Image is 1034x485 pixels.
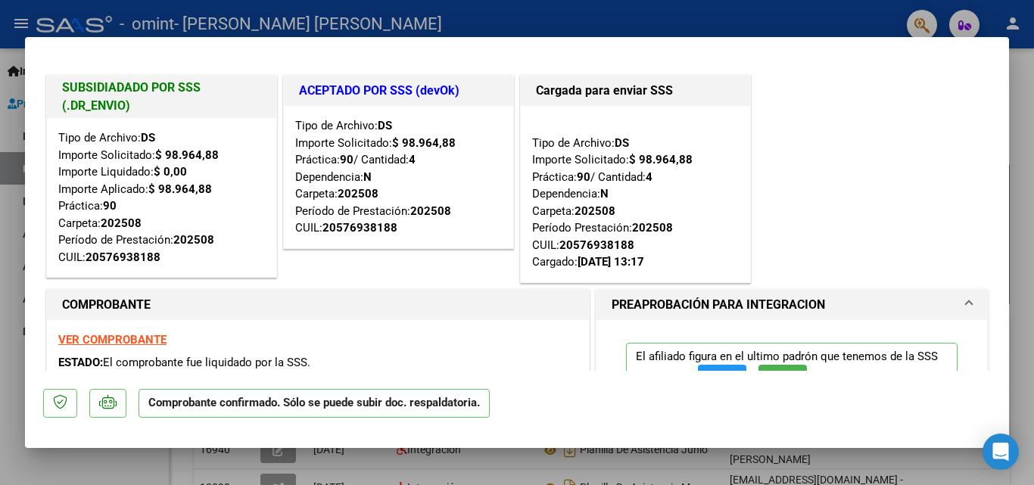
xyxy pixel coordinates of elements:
button: FTP [698,365,746,393]
strong: 202508 [632,221,673,235]
div: 20576938188 [322,219,397,237]
div: Open Intercom Messenger [983,434,1019,470]
strong: 202508 [410,204,451,218]
span: El comprobante fue liquidado por la SSS. [103,356,310,369]
h1: PREAPROBACIÓN PARA INTEGRACION [612,296,825,314]
strong: COMPROBANTE [62,297,151,312]
strong: 202508 [575,204,615,218]
mat-expansion-panel-header: PREAPROBACIÓN PARA INTEGRACION [596,290,987,320]
button: SSS [758,365,807,393]
strong: DS [141,131,155,145]
strong: 90 [577,170,590,184]
p: El afiliado figura en el ultimo padrón que tenemos de la SSS de [626,343,958,400]
h1: SUBSIDIADADO POR SSS (.DR_ENVIO) [62,79,261,115]
strong: DS [615,136,629,150]
a: VER COMPROBANTE [58,333,167,347]
strong: 90 [103,199,117,213]
strong: $ 98.964,88 [148,182,212,196]
strong: 90 [340,153,353,166]
div: 20576938188 [86,249,160,266]
h1: Cargada para enviar SSS [536,82,735,100]
strong: N [363,170,372,184]
div: Tipo de Archivo: Importe Solicitado: Práctica: / Cantidad: Dependencia: Carpeta: Período de Prest... [295,117,502,237]
div: 20576938188 [559,237,634,254]
strong: $ 0,00 [154,165,187,179]
span: ESTADO: [58,356,103,369]
h1: ACEPTADO POR SSS (devOk) [299,82,498,100]
strong: 202508 [173,233,214,247]
strong: $ 98.964,88 [629,153,693,166]
strong: [DATE] 13:17 [578,255,644,269]
strong: $ 98.964,88 [155,148,219,162]
strong: 4 [409,153,416,166]
strong: N [600,187,609,201]
div: Tipo de Archivo: Importe Solicitado: Importe Liquidado: Importe Aplicado: Práctica: Carpeta: Perí... [58,129,265,266]
div: Tipo de Archivo: Importe Solicitado: Práctica: / Cantidad: Dependencia: Carpeta: Período Prestaci... [532,117,739,271]
strong: 202508 [338,187,378,201]
p: Comprobante confirmado. Sólo se puede subir doc. respaldatoria. [139,389,490,418]
strong: DS [378,119,392,132]
strong: 202508 [101,216,142,230]
strong: $ 98.964,88 [392,136,456,150]
strong: 4 [646,170,652,184]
